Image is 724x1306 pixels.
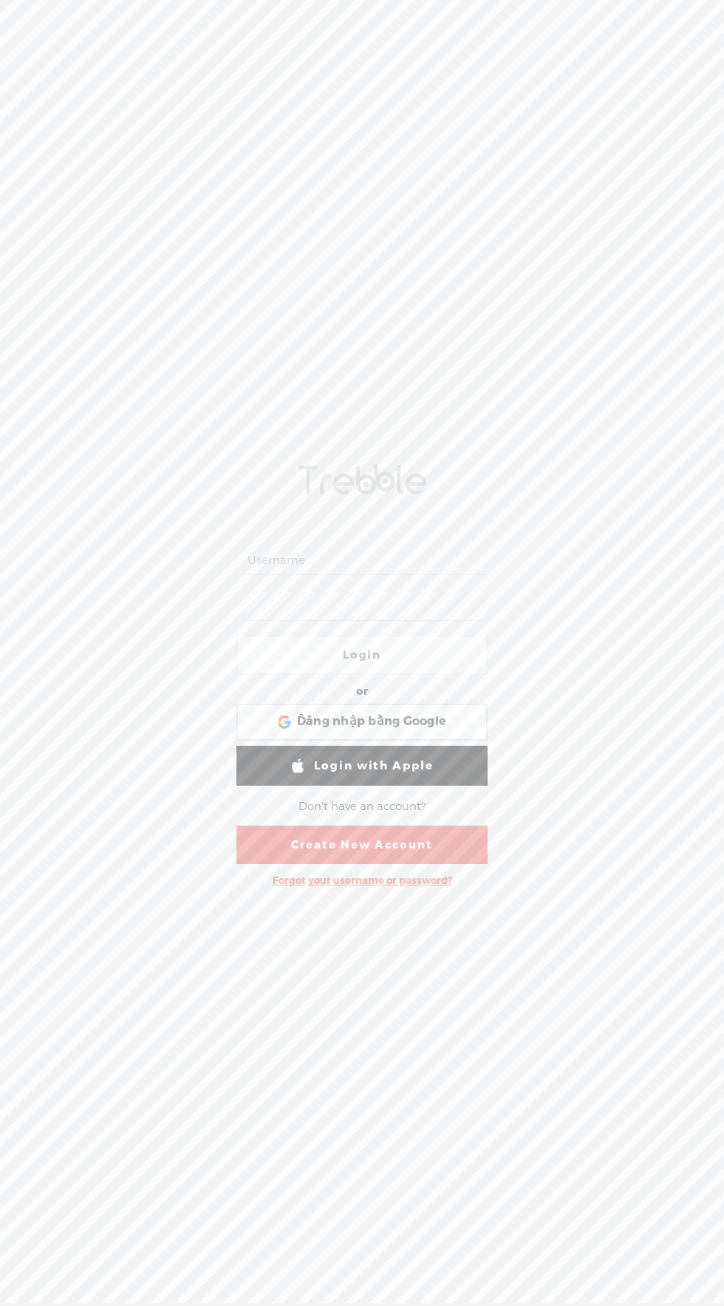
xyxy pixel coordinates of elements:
input: Username [245,546,485,575]
div: Forgot your username or password? [265,867,460,894]
div: Đăng nhập bằng Google [236,704,488,741]
a: Login [236,635,488,675]
div: Don't have an account? [298,792,426,823]
a: Login with Apple [236,746,488,786]
div: or [356,680,368,704]
span: Đăng nhập bằng Google [297,714,446,729]
a: Create New Account [236,826,488,864]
